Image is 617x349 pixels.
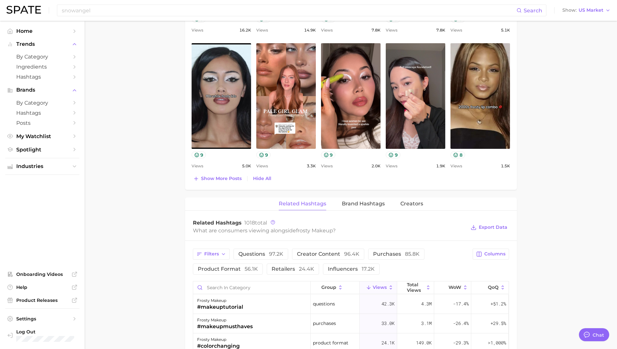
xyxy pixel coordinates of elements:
[16,147,68,153] span: Spotlight
[193,226,466,235] div: What are consumers viewing alongside ?
[16,64,68,70] span: Ingredients
[407,282,424,292] span: Total Views
[192,162,203,170] span: Views
[256,162,268,170] span: Views
[197,297,243,304] div: frosty makeup
[193,294,509,314] button: frosty makeup#makeuptutorialquestions42.3k4.3m-17.4%+51.2%
[5,72,79,82] a: Hashtags
[5,85,79,95] button: Brands
[373,285,387,290] span: Views
[434,281,471,294] button: WoW
[193,281,310,294] input: Search in category
[416,339,432,347] span: 149.0k
[311,281,360,294] button: group
[373,252,420,257] span: purchases
[5,118,79,128] a: Posts
[197,323,253,330] div: #makeupmusthaves
[16,100,68,106] span: by Category
[382,300,395,308] span: 42.3k
[16,74,68,80] span: Hashtags
[296,227,333,234] span: frosty makeup
[362,266,375,272] span: 17.2k
[450,151,465,158] button: 8
[469,223,509,232] button: Export Data
[321,162,333,170] span: Views
[405,251,420,257] span: 85.8k
[16,316,68,322] span: Settings
[272,266,314,272] span: retailers
[16,87,68,93] span: Brands
[242,162,251,170] span: 5.0k
[5,269,79,279] a: Onboarding Videos
[201,176,242,181] span: Show more posts
[490,300,506,308] span: +51.2%
[562,8,577,12] span: Show
[198,266,258,272] span: product format
[344,251,359,257] span: 96.4k
[479,225,507,230] span: Export Data
[579,8,603,12] span: US Market
[16,120,68,126] span: Posts
[192,26,203,34] span: Views
[5,145,79,155] a: Spotlight
[453,300,469,308] span: -17.4%
[16,284,68,290] span: Help
[342,201,385,207] span: Brand Hashtags
[197,303,243,311] div: #makeuptutorial
[269,251,283,257] span: 97.2k
[397,281,434,294] button: Total Views
[473,249,509,260] button: Columns
[5,162,79,171] button: Industries
[256,151,271,158] button: 9
[16,28,68,34] span: Home
[5,314,79,324] a: Settings
[192,151,206,158] button: 9
[204,251,219,257] span: Filters
[251,174,273,183] button: Hide All
[5,295,79,305] a: Product Releases
[279,201,326,207] span: Related Hashtags
[5,131,79,141] a: My Watchlist
[382,339,395,347] span: 24.1k
[421,319,432,327] span: 3.1m
[449,285,461,290] span: WoW
[5,108,79,118] a: Hashtags
[453,319,469,327] span: -26.4%
[382,319,395,327] span: 33.0k
[304,26,316,34] span: 14.9k
[238,252,283,257] span: questions
[321,151,336,158] button: 9
[16,163,68,169] span: Industries
[193,249,230,260] button: Filters
[321,285,336,290] span: group
[484,251,505,257] span: Columns
[16,271,68,277] span: Onboarding Videos
[297,252,359,257] span: creator content
[561,6,612,15] button: ShowUS Market
[245,266,258,272] span: 56.1k
[490,319,506,327] span: +29.5%
[524,7,542,14] span: Search
[16,54,68,60] span: by Category
[386,26,397,34] span: Views
[386,162,397,170] span: Views
[256,26,268,34] span: Views
[488,285,499,290] span: QoQ
[450,162,462,170] span: Views
[321,26,333,34] span: Views
[436,26,445,34] span: 7.8k
[192,174,243,183] button: Show more posts
[386,151,400,158] button: 9
[501,26,510,34] span: 5.1k
[488,340,506,346] span: >1,000%
[239,26,251,34] span: 16.2k
[5,39,79,49] button: Trends
[313,319,336,327] span: purchases
[436,162,445,170] span: 1.9k
[400,201,423,207] span: Creators
[5,52,79,62] a: by Category
[16,110,68,116] span: Hashtags
[253,176,271,181] span: Hide All
[450,26,462,34] span: Views
[501,162,510,170] span: 1.5k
